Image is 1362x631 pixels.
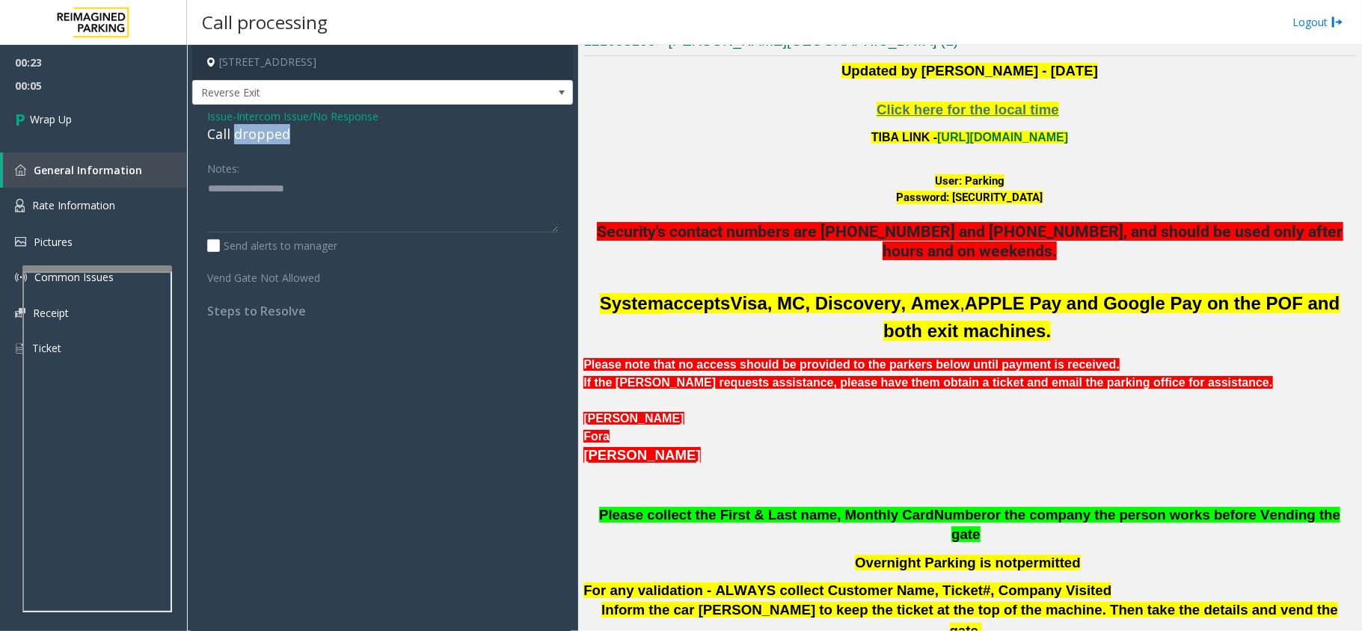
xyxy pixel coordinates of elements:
span: Reverse Exit [193,81,497,105]
span: Please collect the First & Last name, Monthly Card [599,507,934,523]
img: 'icon' [15,199,25,212]
img: 'icon' [15,342,25,355]
font: Fora [583,430,610,443]
span: Wrap Up [30,111,72,127]
label: Vend Gate Not Allowed [203,265,353,286]
a: General Information [3,153,187,188]
font: [PERSON_NAME] [583,412,684,425]
span: For any validation - ALWAYS collect Customer Name, Ticket#, Company Visited [583,582,1111,598]
span: [PERSON_NAME] [583,447,701,463]
label: Notes: [207,156,239,176]
img: 'icon' [15,164,26,176]
span: - [233,109,378,123]
span: Number [934,507,987,523]
b: Please note that no access should be provided to the parkers below until payment is received. [583,358,1120,371]
span: permitted [1017,555,1081,570]
span: System [600,293,663,314]
font: , [731,293,965,313]
span: Pictures [34,235,73,249]
a: [URL][DOMAIN_NAME] [937,131,1068,144]
h3: Call processing [194,4,335,40]
b: If the [PERSON_NAME] requests assistance, please have them obtain a ticket and email the parking ... [583,376,1272,389]
span: Issue [207,108,233,124]
span: or the company the person works before Vending the gate [951,507,1340,543]
span: Click here for the local time [877,102,1059,117]
label: Send alerts to manager [207,238,337,253]
span: APPLE Pay and Google Pay on the POF and both exit machines. [883,293,1340,340]
span: accepts [663,293,730,313]
span: Updated by [PERSON_NAME] - [DATE] [841,63,1098,79]
span: General Information [34,163,142,177]
img: 'icon' [15,308,25,318]
h4: [STREET_ADDRESS] [192,45,573,80]
font: TIBA LINK - [871,131,1068,144]
span: Overnight Parking is not [855,555,1017,570]
a: Logout [1292,14,1343,30]
img: 'icon' [15,237,26,247]
a: Click here for the local time [877,105,1059,117]
div: Call dropped [207,124,558,144]
img: 'icon' [15,271,27,283]
font: User: Parking [935,174,1004,188]
h4: Steps to Resolve [207,304,558,318]
span: Intercom Issue/No Response [236,108,378,124]
img: logout [1331,14,1343,30]
span: Security's contact numbers are [PHONE_NUMBER] and [PHONE_NUMBER], and should be used only after h... [597,222,1343,259]
span: Rate Information [32,198,115,212]
b: Visa, MC, Discovery, Amex [731,293,960,313]
font: Password: [SECURITY_DATA] [897,191,1043,204]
